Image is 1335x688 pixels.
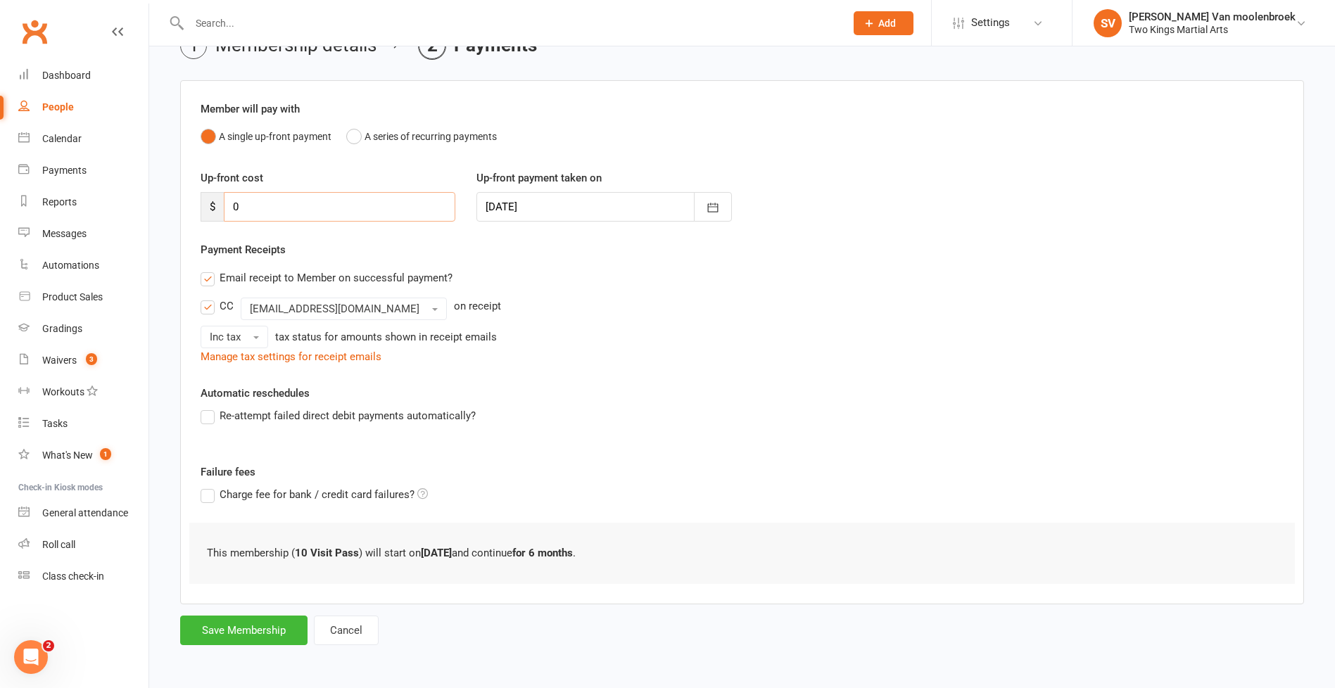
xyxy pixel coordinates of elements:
[42,507,128,518] div: General attendance
[220,298,234,312] div: CC
[42,539,75,550] div: Roll call
[42,101,74,113] div: People
[43,640,54,651] span: 2
[878,18,896,29] span: Add
[210,331,241,343] span: Inc tax
[201,241,286,258] label: Payment Receipts
[971,7,1010,39] span: Settings
[18,60,148,91] a: Dashboard
[1129,23,1296,36] div: Two Kings Martial Arts
[241,298,447,320] button: [EMAIL_ADDRESS][DOMAIN_NAME]
[220,486,415,501] span: Charge fee for bank / credit card failures?
[18,376,148,408] a: Workouts
[201,385,310,402] label: Automatic reschedules
[42,70,91,81] div: Dashboard
[346,123,497,150] button: A series of recurring payments
[18,281,148,313] a: Product Sales
[42,291,103,302] div: Product Sales
[18,186,148,218] a: Reports
[42,386,84,397] div: Workouts
[18,250,148,281] a: Automations
[18,218,148,250] a: Messages
[18,91,148,123] a: People
[42,571,104,582] div: Class check-in
[201,350,381,363] a: Manage tax settings for receipt emails
[17,14,52,49] a: Clubworx
[18,561,148,592] a: Class kiosk mode
[185,13,835,33] input: Search...
[42,355,77,366] div: Waivers
[201,123,331,150] button: A single up-front payment
[201,269,453,286] label: Email receipt to Member on successful payment?
[275,329,497,345] div: tax status for amounts shown in receipt emails
[42,165,87,176] div: Payments
[454,298,501,314] div: on receipt
[201,170,263,186] label: Up-front cost
[18,497,148,529] a: General attendance kiosk mode
[42,323,82,334] div: Gradings
[18,313,148,345] a: Gradings
[295,547,359,559] b: 10 Visit Pass
[86,353,97,365] span: 3
[201,101,300,117] label: Member will pay with
[42,196,77,208] div: Reports
[201,192,224,222] span: $
[42,228,87,239] div: Messages
[207,544,1277,561] p: This membership ( ) will start on and continue .
[18,408,148,440] a: Tasks
[18,155,148,186] a: Payments
[42,260,99,271] div: Automations
[1129,11,1296,23] div: [PERSON_NAME] Van moolenbroek
[18,123,148,155] a: Calendar
[14,640,48,674] iframe: Intercom live chat
[18,345,148,376] a: Waivers 3
[201,407,476,424] label: Re-attempt failed direct debit payments automatically?
[100,448,111,460] span: 1
[201,326,268,348] button: Inc tax
[421,547,452,559] b: [DATE]
[1094,9,1122,37] div: SV
[512,547,573,559] b: for 6 months
[42,133,82,144] div: Calendar
[250,302,419,315] span: [EMAIL_ADDRESS][DOMAIN_NAME]
[42,418,68,429] div: Tasks
[18,529,148,561] a: Roll call
[190,464,1294,480] label: Failure fees
[180,616,308,645] button: Save Membership
[854,11,913,35] button: Add
[18,440,148,471] a: What's New1
[42,450,93,461] div: What's New
[476,170,602,186] label: Up-front payment taken on
[314,616,379,645] button: Cancel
